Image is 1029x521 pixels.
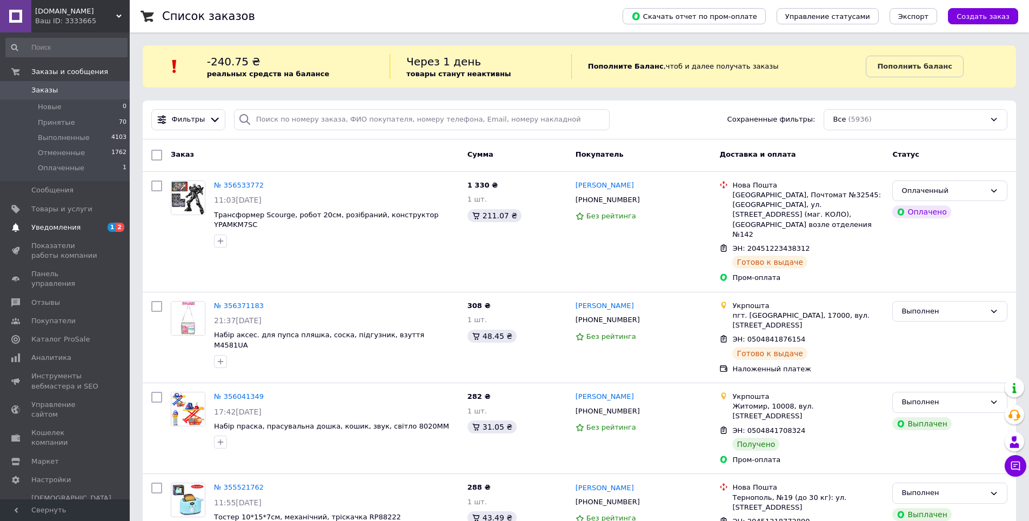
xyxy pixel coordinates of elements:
span: Заказы и сообщения [31,67,108,77]
span: 21:37[DATE] [214,316,262,325]
span: 1 шт. [467,316,487,324]
div: [PHONE_NUMBER] [573,495,642,509]
span: 288 ₴ [467,483,491,491]
span: 2 [116,223,124,232]
span: Через 1 день [406,55,481,68]
span: Покупатель [576,150,624,158]
div: [PHONE_NUMBER] [573,404,642,418]
span: Уведомления [31,223,81,232]
span: 70 [119,118,126,128]
img: Фото товару [171,302,205,335]
span: Маркет [31,457,59,466]
div: Оплачено [892,205,951,218]
span: Кошелек компании [31,428,100,447]
img: Фото товару [171,392,205,426]
span: Скачать отчет по пром-оплате [631,11,757,21]
div: Выполнен [901,306,985,317]
div: Выплачен [892,417,951,430]
b: Пополнить баланс [877,62,952,70]
span: 0 [123,102,126,112]
img: Фото товару [172,483,204,517]
span: Без рейтинга [586,332,636,340]
a: Фото товару [171,483,205,517]
span: Статус [892,150,919,158]
span: 4103 [111,133,126,143]
span: Заказ [171,150,194,158]
span: 17:42[DATE] [214,408,262,416]
div: Получено [732,438,779,451]
span: Управление сайтом [31,400,100,419]
span: Настройки [31,475,71,485]
a: № 356533772 [214,181,264,189]
div: Готово к выдаче [732,256,807,269]
span: Отмененные [38,148,85,158]
div: [PHONE_NUMBER] [573,193,642,207]
span: 1762 [111,148,126,158]
button: Управление статусами [777,8,879,24]
span: 1 [108,223,116,232]
a: № 355521762 [214,483,264,491]
span: 11:55[DATE] [214,498,262,507]
div: [PHONE_NUMBER] [573,313,642,327]
span: Новые [38,102,62,112]
span: -240.75 ₴ [207,55,260,68]
span: Экспорт [898,12,928,21]
a: [PERSON_NAME] [576,392,634,402]
span: Фильтры [172,115,205,125]
button: Экспорт [890,8,937,24]
button: Скачать отчет по пром-оплате [623,8,766,24]
div: [GEOGRAPHIC_DATA], Почтомат №32545: [GEOGRAPHIC_DATA], ул. [STREET_ADDRESS] (маг. КОЛО), [GEOGRAP... [732,190,884,239]
div: Житомир, 10008, вул. [STREET_ADDRESS] [732,402,884,421]
span: Выполненные [38,133,90,143]
a: Фото товару [171,181,205,215]
div: 31.05 ₴ [467,420,517,433]
span: Создать заказ [957,12,1010,21]
span: Принятые [38,118,75,128]
button: Чат с покупателем [1005,455,1026,477]
img: :exclamation: [166,58,183,75]
span: Без рейтинга [586,212,636,220]
button: Создать заказ [948,8,1018,24]
span: ЭН: 0504841876154 [732,335,805,343]
div: , чтоб и далее получать заказы [571,54,866,79]
span: 1 шт. [467,407,487,415]
a: Тостер 10*15*7см, механічний, тріскачка RP88222 [214,513,401,521]
a: Набір праска, прасувальна дошка, кошик, звук, світло 8020MM [214,422,449,430]
b: реальных средств на балансе [207,70,330,78]
a: [PERSON_NAME] [576,483,634,493]
div: Выполнен [901,487,985,499]
span: Покупатели [31,316,76,326]
b: товары станут неактивны [406,70,511,78]
span: Все [833,115,846,125]
img: Фото товару [171,181,205,215]
span: Оплаченные [38,163,84,173]
input: Поиск [5,38,128,57]
a: Набір аксес. для пупса пляшка, соска, підгузник, взуття M4581UA [214,331,424,349]
a: № 356371183 [214,302,264,310]
div: Тернополь, №19 (до 30 кг): ул. [STREET_ADDRESS] [732,493,884,512]
div: Пром-оплата [732,455,884,465]
div: пгт. [GEOGRAPHIC_DATA], 17000, вул. [STREET_ADDRESS] [732,311,884,330]
h1: Список заказов [162,10,255,23]
span: Товары и услуги [31,204,92,214]
span: Управление статусами [785,12,870,21]
div: Укрпошта [732,392,884,402]
span: (5936) [848,115,872,123]
a: [PERSON_NAME] [576,301,634,311]
a: Создать заказ [937,12,1018,20]
span: 11:03[DATE] [214,196,262,204]
span: 1 330 ₴ [467,181,498,189]
span: 1 шт. [467,498,487,506]
span: Сохраненные фильтры: [727,115,816,125]
span: Инструменты вебмастера и SEO [31,371,100,391]
span: Без рейтинга [586,423,636,431]
span: Трансформер Scourge, робот 20см, розібраний, конструктор YPAMKM7SC [214,211,438,229]
span: Аналитика [31,353,71,363]
span: ЭН: 20451223438312 [732,244,810,252]
div: Выполнен [901,397,985,408]
input: Поиск по номеру заказа, ФИО покупателя, номеру телефона, Email, номеру накладной [234,109,610,130]
div: Укрпошта [732,301,884,311]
